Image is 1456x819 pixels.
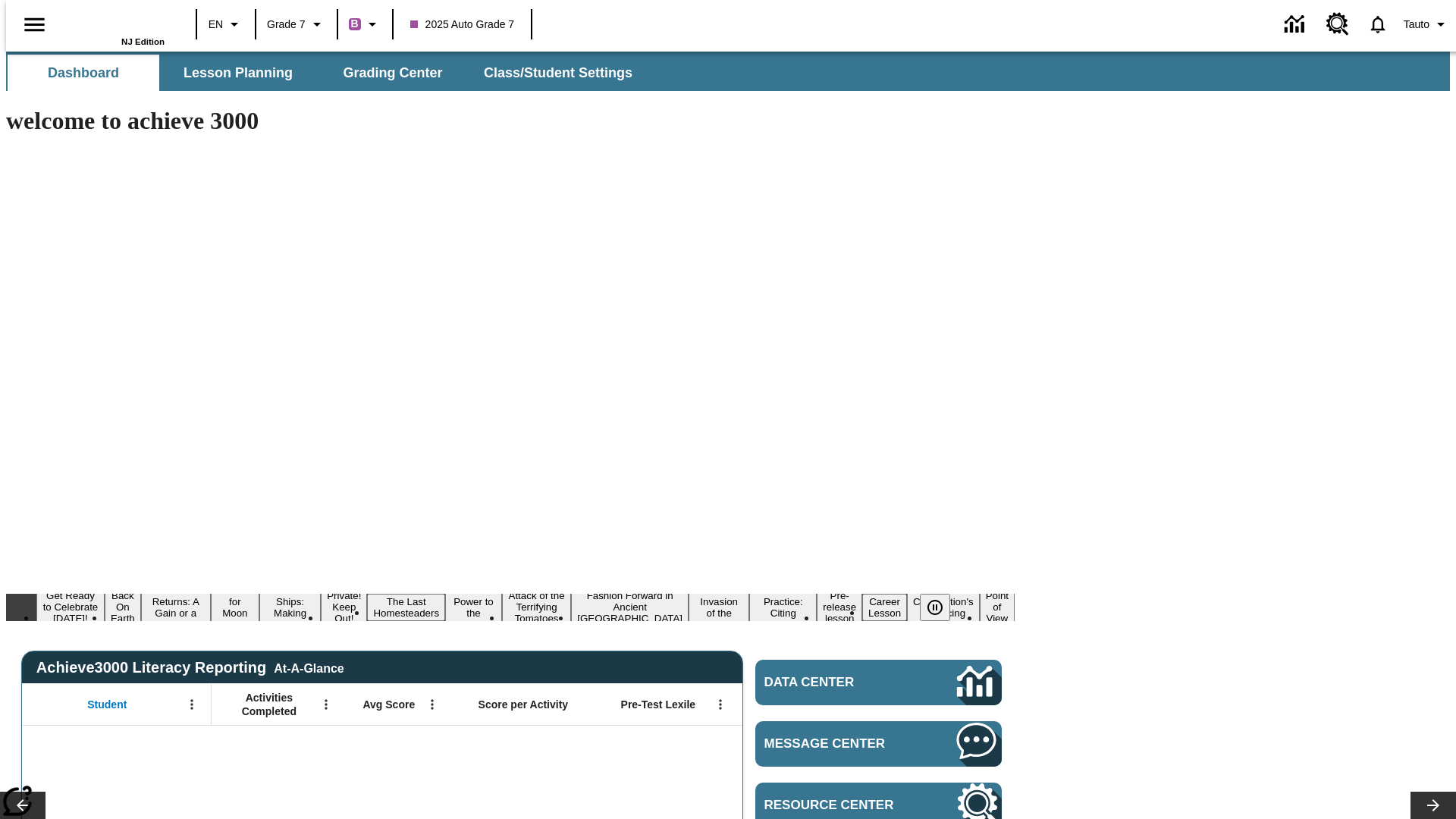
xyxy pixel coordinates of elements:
[862,594,907,621] button: Slide 14 Career Lesson
[817,588,862,626] button: Slide 13 Pre-release lesson
[689,582,749,632] button: Slide 11 The Invasion of the Free CD
[184,64,293,82] span: Lesson Planning
[267,17,306,33] span: Grade 7
[8,55,159,91] button: Dashboard
[479,698,569,711] span: Score per Activity
[6,107,1015,135] h1: welcome to achieve 3000
[445,582,502,632] button: Slide 8 Solar Power to the People
[274,659,344,676] div: At-A-Glance
[920,594,950,621] button: Pause
[315,693,337,716] button: Open Menu
[1398,11,1456,38] button: Profile/Settings
[1358,5,1398,44] a: Notifications
[764,736,912,752] span: Message Center
[12,2,57,47] button: Open side menu
[709,693,732,716] button: Open Menu
[410,17,515,33] span: 2025 Auto Grade 7
[980,588,1015,626] button: Slide 16 Point of View
[472,55,645,91] button: Class/Student Settings
[749,582,817,632] button: Slide 12 Mixed Practice: Citing Evidence
[105,588,141,626] button: Slide 2 Back On Earth
[162,55,314,91] button: Lesson Planning
[362,698,415,711] span: Avg Score
[6,55,646,91] div: SubNavbar
[180,693,203,716] button: Open Menu
[1317,4,1358,45] a: Resource Center, Will open in new tab
[321,588,367,626] button: Slide 6 Private! Keep Out!
[502,588,571,626] button: Slide 9 Attack of the Terrifying Tomatoes
[1404,17,1429,33] span: Tauto
[219,691,319,718] span: Activities Completed
[755,660,1002,705] a: Data Center
[367,594,445,621] button: Slide 7 The Last Homesteaders
[351,14,359,33] span: B
[202,11,250,38] button: Language: EN, Select a language
[87,698,127,711] span: Student
[66,7,165,37] a: Home
[621,698,696,711] span: Pre-Test Lexile
[907,582,980,632] button: Slide 15 The Constitution's Balancing Act
[6,52,1450,91] div: SubNavbar
[421,693,444,716] button: Open Menu
[764,675,906,690] span: Data Center
[211,582,259,632] button: Slide 4 Time for Moon Rules?
[1410,792,1456,819] button: Lesson carousel, Next
[66,5,165,46] div: Home
[1276,4,1317,45] a: Data Center
[48,64,119,82] span: Dashboard
[484,64,632,82] span: Class/Student Settings
[571,588,689,626] button: Slide 10 Fashion Forward in Ancient Rome
[764,798,912,813] span: Resource Center
[261,11,332,38] button: Grade: Grade 7, Select a grade
[36,659,344,676] span: Achieve3000 Literacy Reporting
[755,721,1002,767] a: Message Center
[121,37,165,46] span: NJ Edition
[141,582,211,632] button: Slide 3 Free Returns: A Gain or a Drain?
[209,17,223,33] span: EN
[343,64,442,82] span: Grading Center
[259,582,321,632] button: Slide 5 Cruise Ships: Making Waves
[317,55,469,91] button: Grading Center
[920,594,965,621] div: Pause
[343,11,388,38] button: Boost Class color is purple. Change class color
[36,588,105,626] button: Slide 1 Get Ready to Celebrate Juneteenth!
